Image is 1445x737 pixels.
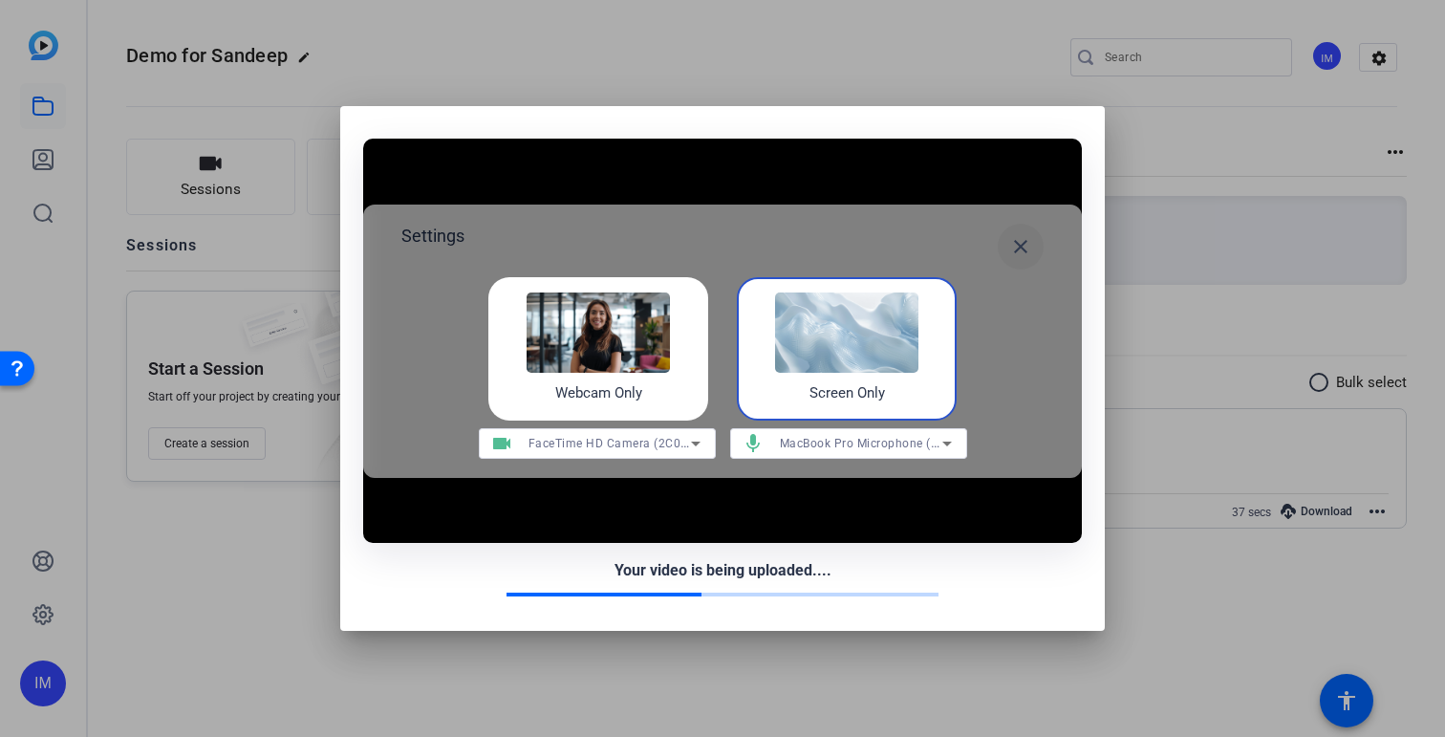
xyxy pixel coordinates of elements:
[528,435,724,450] span: FaceTime HD Camera (2C0E:82E3)
[1009,235,1032,258] mat-icon: close
[809,382,885,404] h4: Screen Only
[527,293,670,373] img: self-record-webcam.png
[775,293,918,373] img: self-record-screen.png
[780,435,975,450] span: MacBook Pro Microphone (Built-in)
[401,224,464,270] h2: Settings
[479,432,525,455] mat-icon: videocam
[730,432,776,455] mat-icon: mic
[363,559,1082,582] div: Your video is being uploaded....
[555,382,642,404] h4: Webcam Only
